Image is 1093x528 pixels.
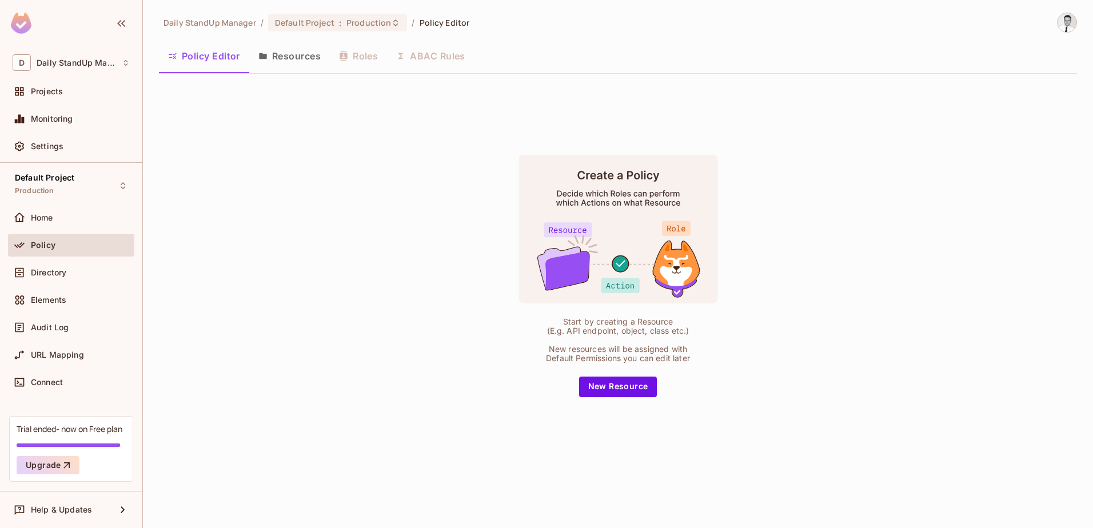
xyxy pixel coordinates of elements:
[31,241,55,250] span: Policy
[31,323,69,332] span: Audit Log
[159,42,249,70] button: Policy Editor
[412,17,414,28] li: /
[15,173,74,182] span: Default Project
[275,17,334,28] span: Default Project
[261,17,264,28] li: /
[17,456,79,474] button: Upgrade
[31,114,73,123] span: Monitoring
[31,268,66,277] span: Directory
[31,87,63,96] span: Projects
[15,186,54,195] span: Production
[346,17,391,28] span: Production
[163,17,256,28] span: the active workspace
[541,345,695,363] div: New resources will be assigned with Default Permissions you can edit later
[338,18,342,27] span: :
[31,350,84,359] span: URL Mapping
[31,295,66,305] span: Elements
[249,42,330,70] button: Resources
[31,142,63,151] span: Settings
[17,423,122,434] div: Trial ended- now on Free plan
[13,54,31,71] span: D
[31,213,53,222] span: Home
[541,317,695,335] div: Start by creating a Resource (E.g. API endpoint, object, class etc.)
[11,13,31,34] img: SReyMgAAAABJRU5ErkJggg==
[420,17,470,28] span: Policy Editor
[37,58,116,67] span: Workspace: Daily StandUp Manager
[1058,13,1076,32] img: Goran Jovanovic
[579,377,657,397] button: New Resource
[31,505,92,514] span: Help & Updates
[31,378,63,387] span: Connect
